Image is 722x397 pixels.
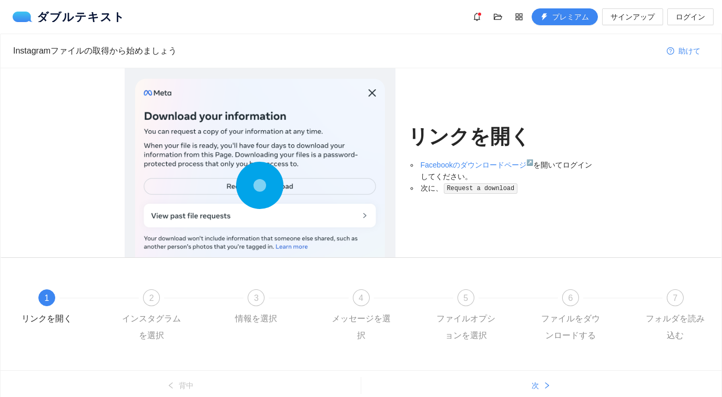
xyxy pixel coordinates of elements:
div: インスタグラムを選択 [121,310,182,344]
h1: リンクを開く [408,124,598,149]
button: アプリストア [511,8,527,25]
code: Request a download [444,183,517,194]
div: 1リンクを開く [16,289,121,327]
div: 7フォルダを読み込む [645,289,706,344]
span: ログイン [676,11,705,23]
div: フォルダを読み込む [645,310,706,344]
button: 疑問の輪助けて [658,43,709,59]
button: サインアップ [602,8,663,25]
div: 5ファイルオプションを選択 [435,289,540,344]
span: 正しい [543,382,551,390]
a: ロゴダブルテキスト [13,12,125,22]
button: ベル [469,8,485,25]
li: 次に、 [419,182,598,194]
span: ベル [469,13,485,21]
span: 次 [532,380,539,391]
span: 3 [254,294,259,302]
span: サンダーボルト [541,13,548,22]
div: 6ファイルをダウンロードする [540,289,645,344]
div: ファイルオプションを選択 [435,310,496,344]
button: サンダーボルトプレミアム [532,8,598,25]
span: 4 [359,294,363,302]
button: 左背中 [1,377,361,394]
li: を開いてログインしてください。 [419,159,598,182]
sup: ↗ [526,159,533,165]
span: 疑問の輪 [667,47,674,56]
button: フォルダを開く [490,8,506,25]
div: メッセージを選択 [331,310,392,344]
span: 助けて [678,45,700,57]
div: 3情報を選択 [226,289,330,327]
span: 6 [568,294,573,302]
img: ロゴ [13,12,37,22]
span: プレミアム [552,11,589,23]
div: Instagram ファイル の取得から始めましょう [13,44,658,57]
span: 1 [45,294,49,302]
div: 情報を選択 [235,310,277,327]
span: 5 [463,294,468,302]
div: 2インスタグラムを選択 [121,289,226,344]
div: 4メッセージを選択 [331,289,435,344]
span: フォルダを開く [490,13,506,21]
span: サインアップ [611,11,655,23]
span: 2 [149,294,154,302]
button: ログイン [667,8,714,25]
button: 次正しい [361,377,722,394]
div: ダブルテキスト [13,12,125,22]
span: アプリストア [511,13,527,21]
div: リンクを開く [22,310,72,327]
a: Facebookのダウンロードページ↗ [421,161,533,169]
span: 7 [673,294,678,302]
div: ファイルをダウンロードする [540,310,601,344]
